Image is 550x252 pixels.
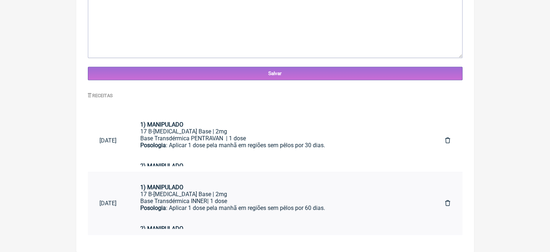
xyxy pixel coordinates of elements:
a: [DATE] [88,194,129,212]
label: Receitas [88,93,113,98]
strong: Posologia [140,142,166,149]
a: 1) MANIPULADO17 B-[MEDICAL_DATA] Base | 2mgBase Transdérmica INNER| 1 dosePosologia: Aplicar 1 do... [129,178,434,229]
div: 17 B-[MEDICAL_DATA] Base | 2mg [140,128,422,135]
div: Base Transdérmica PENTRAVAN | 1 dose [140,135,422,142]
a: [DATE] [88,131,129,150]
input: Salvar [88,67,462,80]
div: : Aplicar 1 dose pela manhã em regiões sem pêlos por 30 dias. [140,142,422,162]
strong: Posologia [140,205,166,211]
div: : Aplicar 1 dose pela manhã em regiões sem pêlos por 60 dias. [140,205,422,225]
strong: 1) MANIPULADO [140,121,183,128]
strong: 2) MANIPULADO [140,225,183,232]
strong: 2) MANIPULADO [140,162,183,169]
strong: 1) MANIPULADO [140,184,183,191]
a: 1) MANIPULADO17 B-[MEDICAL_DATA] Base | 2mgBase Transdérmica PENTRAVAN | 1 dosePosologia: Aplicar... [129,115,434,166]
div: Base Transdérmica INNER| 1 dose [140,198,422,205]
div: 17 B-[MEDICAL_DATA] Base | 2mg [140,191,422,198]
